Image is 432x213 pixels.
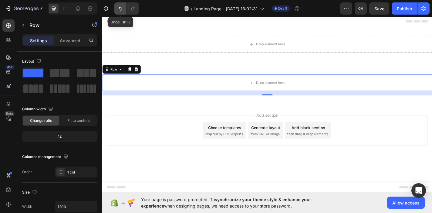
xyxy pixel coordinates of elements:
div: Width [22,204,32,209]
span: Allow access [392,200,420,206]
p: Advanced [60,37,80,44]
span: inspired by CRO experts [114,128,155,133]
div: 450 [6,65,15,70]
p: Row [29,22,81,29]
span: Change ratio [30,118,52,123]
iframe: Design area [102,16,432,193]
input: Auto [55,201,97,212]
button: Publish [392,2,417,15]
div: Layout [22,57,42,66]
button: 7 [2,2,45,15]
div: Column width [22,105,54,113]
div: 1 col [67,170,96,175]
span: then drag & drop elements [204,128,249,133]
div: Order [22,169,32,175]
div: Undo/Redo [114,2,139,15]
span: Add section [168,106,197,113]
div: Generate layout [164,120,196,126]
div: Row [8,56,18,62]
span: Draft [278,6,287,11]
div: Choose templates [117,120,154,126]
button: Allow access [387,197,425,209]
div: Add blank section [209,120,246,126]
div: Beta [5,111,15,116]
span: / [191,5,192,12]
span: synchronize your theme style & enhance your experience [141,197,311,208]
div: Drop element here [170,29,202,34]
div: Publish [397,5,412,12]
span: from URL or image [164,128,196,133]
p: 7 [40,5,42,12]
button: Save [369,2,389,15]
span: Your page is password protected. To when designing pages, we need access to your store password. [141,196,335,209]
div: 12 [23,132,96,141]
div: Drop element here [170,71,202,76]
span: Landing Page - [DATE] 18:02:31 [194,5,258,12]
span: Save [374,6,384,11]
div: Size [22,188,38,197]
span: Fit to content [67,118,90,123]
div: Open Intercom Messenger [411,183,426,198]
p: Settings [30,37,47,44]
div: Columns management [22,153,69,161]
